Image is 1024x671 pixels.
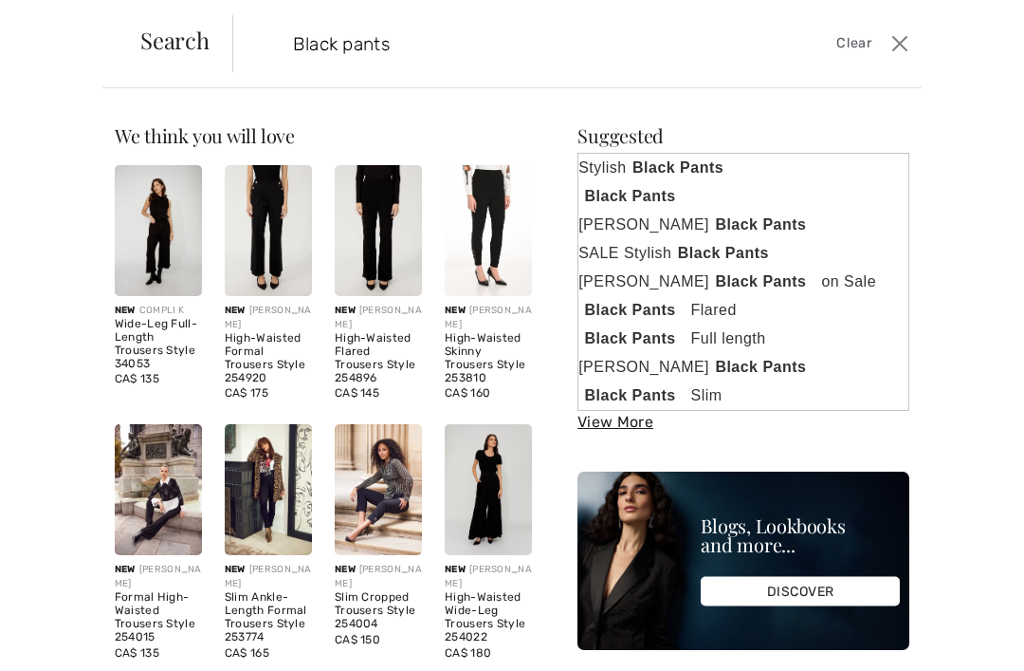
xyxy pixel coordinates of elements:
[335,165,422,296] img: High-Waisted Flared Trousers Style 254896. Black
[225,564,246,575] span: New
[335,564,356,575] span: New
[445,305,466,316] span: New
[445,563,532,591] div: [PERSON_NAME]
[225,646,269,660] span: CA$ 165
[115,646,159,660] span: CA$ 135
[115,372,159,385] span: CA$ 135
[578,182,908,211] a: Black Pants
[445,386,490,400] span: CA$ 160
[115,564,136,575] span: New
[115,122,295,148] span: We think you will love
[627,157,739,178] strong: Black Pants
[335,591,422,630] div: Slim Cropped Trousers Style 254004
[578,239,908,268] a: SALE StylishBlack Pants
[225,386,268,400] span: CA$ 175
[225,304,312,332] div: [PERSON_NAME]
[335,305,356,316] span: New
[709,214,821,235] strong: Black Pants
[115,424,202,555] img: Formal High-Waisted Trousers Style 254015. Black
[709,270,821,292] strong: Black Pants
[578,185,690,207] strong: Black Pants
[225,591,312,643] div: Slim Ankle-Length Formal Trousers Style 253774
[577,126,909,145] div: Suggested
[709,356,821,378] strong: Black Pants
[578,268,908,296] a: [PERSON_NAME]Black Pantson Sale
[445,564,466,575] span: New
[335,386,379,400] span: CA$ 145
[701,577,900,606] div: DISCOVER
[115,591,202,643] div: Formal High-Waisted Trousers Style 254015
[445,304,532,332] div: [PERSON_NAME]
[115,318,202,370] div: Wide-Leg Full-Length Trousers Style 34053
[115,305,136,316] span: New
[578,384,690,406] strong: Black Pants
[115,304,202,318] div: COMPLI K
[577,472,909,650] img: Blogs, Lookbooks and more...
[578,325,908,353] a: Black PantsFull length
[225,332,312,384] div: High-Waisted Formal Trousers Style 254920
[225,165,312,296] img: High-Waisted Formal Trousers Style 254920. Black
[445,332,532,384] div: High-Waisted Skinny Trousers Style 253810
[335,304,422,332] div: [PERSON_NAME]
[335,633,380,646] span: CA$ 150
[578,154,908,182] a: StylishBlack Pants
[140,28,210,51] span: Search
[445,165,532,296] img: High-Waisted Skinny Trousers Style 253810. Black
[335,563,422,591] div: [PERSON_NAME]
[115,563,202,591] div: [PERSON_NAME]
[578,327,690,349] strong: Black Pants
[671,242,783,264] strong: Black Pants
[701,516,900,554] div: Blogs, Lookbooks and more...
[225,305,246,316] span: New
[887,28,914,59] button: Close
[578,211,908,239] a: [PERSON_NAME]Black Pants
[335,424,422,555] img: Slim Cropped Trousers Style 254004. Black
[578,299,690,321] strong: Black Pants
[225,424,312,555] img: Slim Ankle-Length Formal Trousers Style 253774. Black
[115,165,202,296] img: Wide-Leg Full-Length Trousers Style 34053. Black
[578,382,908,410] a: Black PantsSlim
[445,424,532,555] img: High-Waisted Wide-Leg Trousers Style 254022. Black
[445,591,532,643] div: High-Waisted Wide-Leg Trousers Style 254022
[577,411,909,434] div: View More
[225,563,312,591] div: [PERSON_NAME]
[836,33,871,54] span: Clear
[279,15,735,72] input: TYPE TO SEARCH
[445,646,491,660] span: CA$ 180
[578,296,908,325] a: Black PantsFlared
[578,353,908,382] a: [PERSON_NAME]Black Pants
[335,332,422,384] div: High-Waisted Flared Trousers Style 254896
